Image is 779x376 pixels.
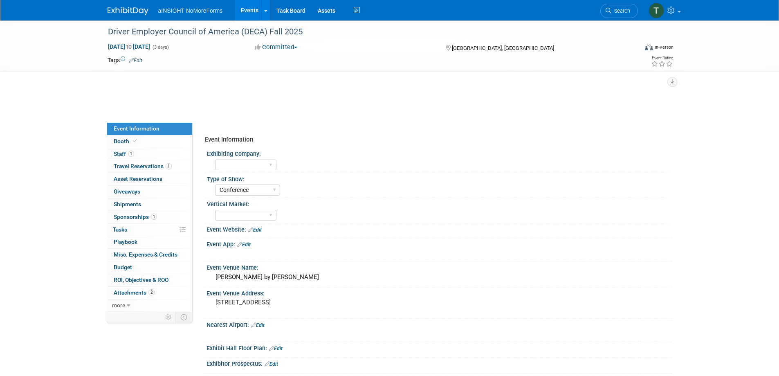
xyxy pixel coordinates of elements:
a: more [107,299,192,312]
span: Travel Reservations [114,163,172,169]
td: Tags [108,56,142,64]
span: Tasks [113,226,127,233]
a: Booth [107,135,192,148]
img: Teresa Papanicolaou [649,3,664,18]
span: Giveaways [114,188,140,195]
span: Asset Reservations [114,176,162,182]
a: Asset Reservations [107,173,192,185]
td: Toggle Event Tabs [175,312,192,322]
div: Event App: [207,238,672,249]
button: Committed [252,43,301,52]
div: [PERSON_NAME] by [PERSON_NAME] [213,271,666,284]
div: In-Person [654,44,673,50]
div: Event Information [205,135,666,144]
a: Tasks [107,224,192,236]
div: Event Rating [651,56,673,60]
a: Edit [269,346,283,351]
span: [GEOGRAPHIC_DATA], [GEOGRAPHIC_DATA] [452,45,554,51]
span: 1 [166,163,172,169]
span: 2 [148,289,155,295]
span: Search [611,8,630,14]
img: Format-Inperson.png [645,44,653,50]
span: 1 [128,151,134,157]
pre: [STREET_ADDRESS] [216,299,391,306]
div: Vertical Market: [207,198,668,208]
span: aINSIGHT NoMoreForms [158,7,223,14]
span: Misc. Expenses & Credits [114,251,177,258]
a: Edit [251,322,265,328]
div: Event Website: [207,223,672,234]
a: Edit [237,242,251,248]
a: Budget [107,261,192,274]
span: Playbook [114,239,137,245]
span: Budget [114,264,132,270]
a: Misc. Expenses & Credits [107,249,192,261]
a: ROI, Objectives & ROO [107,274,192,286]
img: ExhibitDay [108,7,148,15]
span: Attachments [114,289,155,296]
a: Travel Reservations1 [107,160,192,173]
span: Event Information [114,125,159,132]
div: Event Venue Name: [207,261,672,272]
span: Sponsorships [114,214,157,220]
a: Shipments [107,198,192,211]
span: Staff [114,151,134,157]
a: Staff1 [107,148,192,160]
span: (3 days) [152,45,169,50]
div: Event Format [590,43,674,55]
i: Booth reservation complete [133,139,137,143]
a: Edit [265,361,278,367]
div: Event Venue Address: [207,287,672,297]
span: Booth [114,138,139,144]
div: Exhibiting Company: [207,148,668,158]
div: Driver Employer Council of America (DECA) Fall 2025 [105,25,626,39]
td: Personalize Event Tab Strip [162,312,176,322]
a: Giveaways [107,186,192,198]
a: Attachments2 [107,287,192,299]
div: Exhibitor Prospectus: [207,358,672,368]
a: Search [600,4,638,18]
span: Shipments [114,201,141,207]
div: Nearest Airport: [207,319,672,329]
span: 1 [151,214,157,220]
a: Sponsorships1 [107,211,192,223]
a: Edit [248,227,262,233]
a: Playbook [107,236,192,248]
div: Exhibit Hall Floor Plan: [207,342,672,353]
div: Type of Show: [207,173,668,183]
span: more [112,302,125,308]
a: Event Information [107,123,192,135]
a: Edit [129,58,142,63]
span: [DATE] [DATE] [108,43,150,50]
span: ROI, Objectives & ROO [114,277,168,283]
span: to [125,43,133,50]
